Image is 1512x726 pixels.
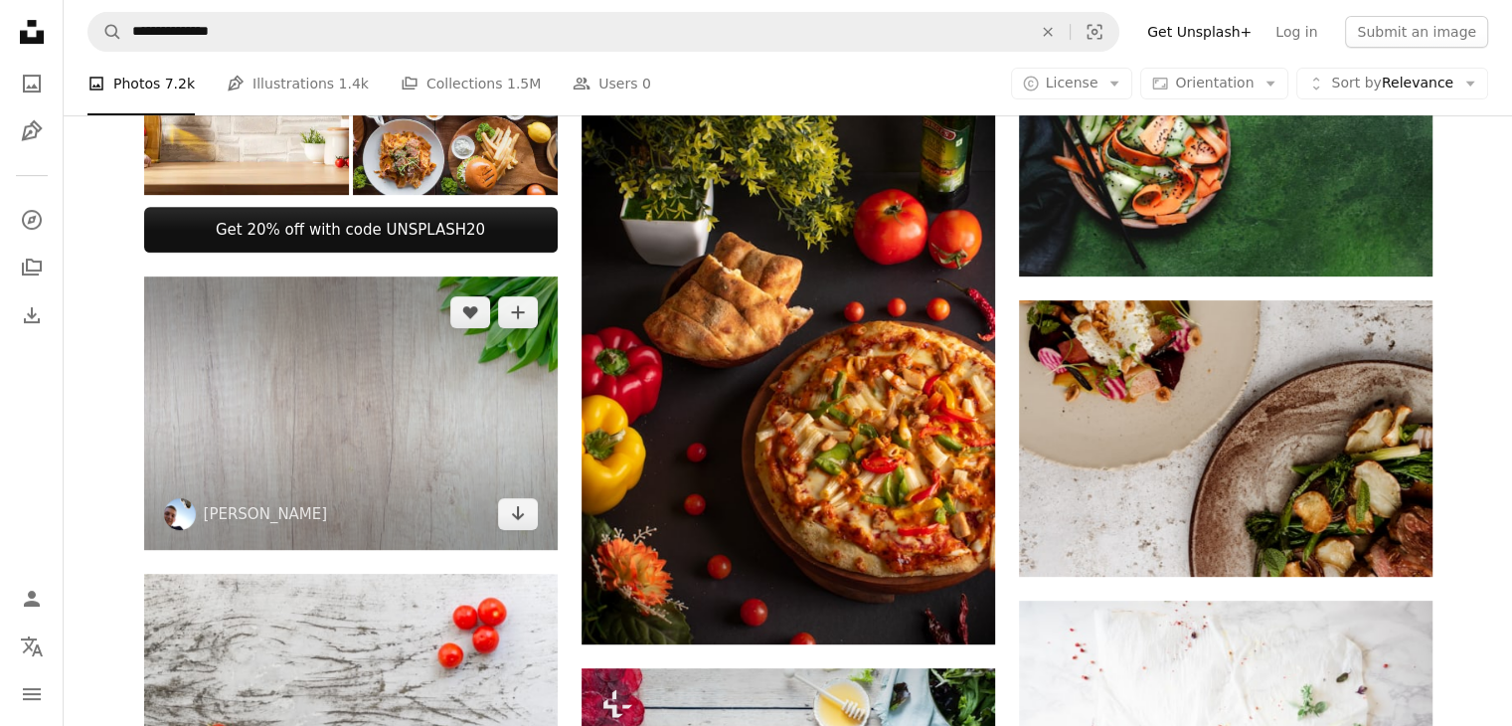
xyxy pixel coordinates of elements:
[12,248,52,287] a: Collections
[1331,74,1453,93] span: Relevance
[1019,429,1432,447] a: cooked food on white ceramic plate
[642,73,651,94] span: 0
[1140,68,1288,99] button: Orientation
[1135,16,1263,48] a: Get Unsplash+
[204,504,328,524] a: [PERSON_NAME]
[582,359,995,377] a: pizza with cheese and tomatoes on brown wooden round plate
[450,296,490,328] button: Like
[1071,13,1118,51] button: Visual search
[1046,75,1098,91] span: License
[498,296,538,328] button: Add to Collection
[1345,16,1488,48] button: Submit an image
[1331,75,1381,91] span: Sort by
[88,13,122,51] button: Search Unsplash
[573,52,651,115] a: Users 0
[12,200,52,240] a: Explore
[582,92,995,644] img: pizza with cheese and tomatoes on brown wooden round plate
[507,73,541,94] span: 1.5M
[1011,68,1133,99] button: License
[12,111,52,151] a: Illustrations
[1263,16,1329,48] a: Log in
[144,404,558,422] a: green leafed vegetable on brown wooden surface
[144,276,558,550] img: green leafed vegetable on brown wooden surface
[1175,75,1254,91] span: Orientation
[144,207,558,253] a: Get 20% off with code UNSPLASH20
[12,12,52,56] a: Home — Unsplash
[164,498,196,530] img: Go to Lukas Blazek's profile
[12,579,52,619] a: Log in / Sign up
[144,702,558,720] a: red citrus berries on gray surface
[1296,68,1488,99] button: Sort byRelevance
[12,295,52,335] a: Download History
[401,52,541,115] a: Collections 1.5M
[12,627,52,666] button: Language
[1019,129,1432,147] a: a bowl of vegetables with chopsticks on a green surface
[12,674,52,714] button: Menu
[227,52,369,115] a: Illustrations 1.4k
[12,64,52,103] a: Photos
[1019,1,1432,277] img: a bowl of vegetables with chopsticks on a green surface
[1019,300,1432,576] img: cooked food on white ceramic plate
[498,498,538,530] a: Download
[87,12,1119,52] form: Find visuals sitewide
[339,73,369,94] span: 1.4k
[1026,13,1070,51] button: Clear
